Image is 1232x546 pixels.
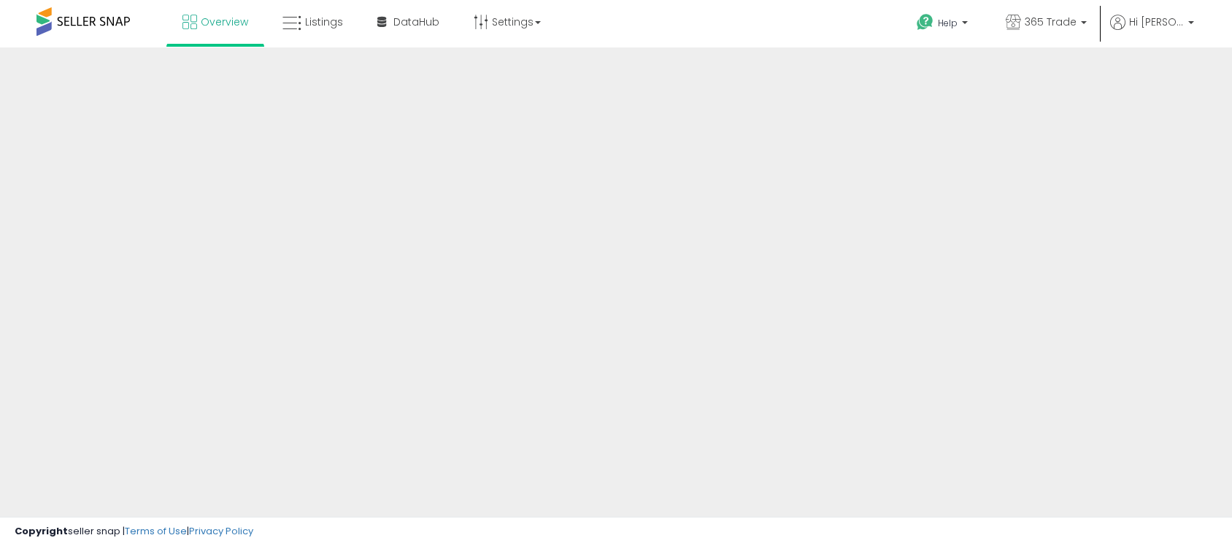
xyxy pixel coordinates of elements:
[125,524,187,538] a: Terms of Use
[938,17,958,29] span: Help
[189,524,253,538] a: Privacy Policy
[393,15,439,29] span: DataHub
[15,525,253,539] div: seller snap | |
[201,15,248,29] span: Overview
[1129,15,1184,29] span: Hi [PERSON_NAME]
[916,13,934,31] i: Get Help
[1110,15,1194,47] a: Hi [PERSON_NAME]
[905,2,982,47] a: Help
[15,524,68,538] strong: Copyright
[1025,15,1077,29] span: 365 Trade
[305,15,343,29] span: Listings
